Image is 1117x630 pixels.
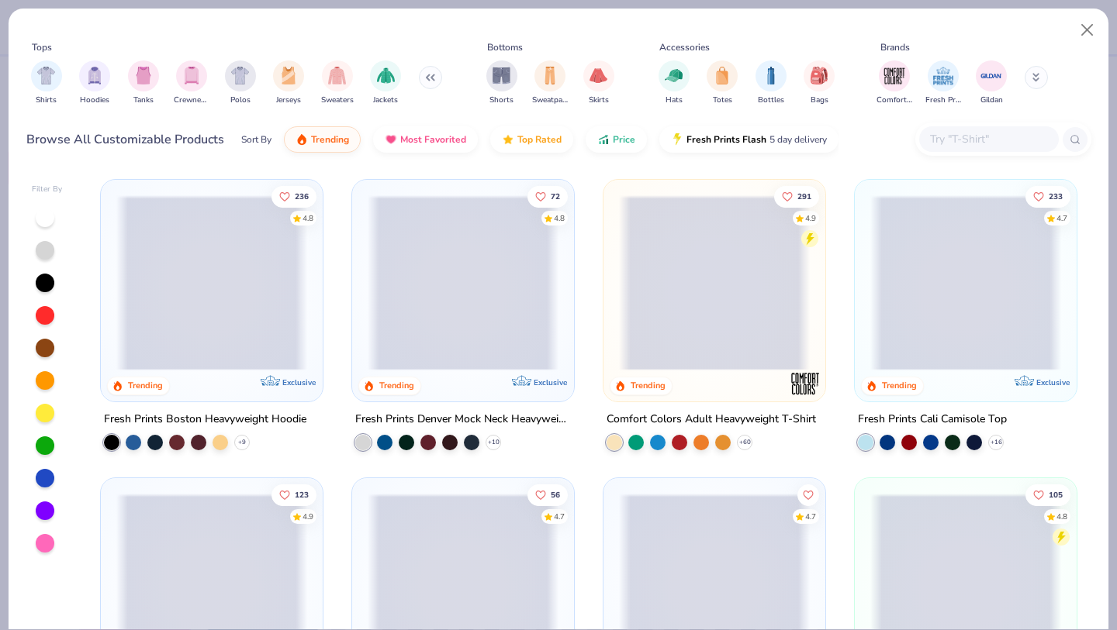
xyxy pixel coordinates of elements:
img: Tanks Image [135,67,152,84]
span: Fresh Prints Flash [686,133,766,146]
img: Comfort Colors Image [883,64,906,88]
button: filter button [659,60,690,106]
div: 4.8 [554,212,565,224]
span: 5 day delivery [769,131,827,149]
img: Shirts Image [37,67,55,84]
button: Top Rated [490,126,573,153]
div: 4.7 [1056,212,1067,224]
button: filter button [532,60,568,106]
div: Accessories [659,40,710,54]
button: filter button [756,60,787,106]
div: 4.9 [303,511,314,522]
div: filter for Hats [659,60,690,106]
div: filter for Tanks [128,60,159,106]
span: Skirts [589,95,609,106]
div: Filter By [32,184,63,195]
span: 233 [1049,192,1063,200]
button: filter button [31,60,62,106]
img: flash.gif [671,133,683,146]
div: filter for Bottles [756,60,787,106]
img: most_fav.gif [385,133,397,146]
span: + 60 [738,438,750,447]
div: Tops [32,40,52,54]
div: Fresh Prints Cali Camisole Top [858,410,1007,429]
span: 236 [296,192,310,200]
span: Bottles [758,95,784,106]
img: Sweatpants Image [541,67,558,84]
button: filter button [976,60,1007,106]
button: Like [272,484,317,505]
button: filter button [79,60,110,106]
div: filter for Jerseys [273,60,304,106]
span: + 10 [488,438,500,447]
button: Like [1025,484,1070,505]
span: Top Rated [517,133,562,146]
span: Comfort Colors [877,95,912,106]
span: 105 [1049,491,1063,498]
button: filter button [174,60,209,106]
div: filter for Jackets [370,60,401,106]
div: Comfort Colors Adult Heavyweight T-Shirt [607,410,816,429]
span: + 16 [990,438,1001,447]
div: 4.9 [805,212,816,224]
div: filter for Gildan [976,60,1007,106]
div: Browse All Customizable Products [26,130,224,149]
span: 56 [551,491,560,498]
img: Gildan Image [980,64,1003,88]
button: Like [797,484,819,505]
span: Price [613,133,635,146]
div: 4.7 [805,511,816,522]
span: Fresh Prints [925,95,961,106]
img: Bottles Image [763,67,780,84]
span: 291 [797,192,811,200]
div: 4.8 [303,212,314,224]
img: Comfort Colors logo [790,368,821,399]
span: 72 [551,192,560,200]
div: Fresh Prints Boston Heavyweight Hoodie [104,410,306,429]
div: filter for Skirts [583,60,614,106]
button: Like [774,185,819,207]
img: TopRated.gif [502,133,514,146]
button: Like [272,185,317,207]
span: Exclusive [534,377,567,387]
span: Sweaters [321,95,354,106]
button: filter button [877,60,912,106]
img: Jackets Image [377,67,395,84]
div: Bottoms [487,40,523,54]
span: Most Favorited [400,133,466,146]
button: filter button [925,60,961,106]
span: Jackets [373,95,398,106]
div: filter for Bags [804,60,835,106]
img: Crewnecks Image [183,67,200,84]
span: Gildan [980,95,1003,106]
button: Trending [284,126,361,153]
span: Exclusive [1036,377,1069,387]
input: Try "T-Shirt" [929,130,1048,148]
button: filter button [583,60,614,106]
div: filter for Fresh Prints [925,60,961,106]
div: filter for Totes [707,60,738,106]
span: 123 [296,491,310,498]
button: filter button [273,60,304,106]
img: Fresh Prints Image [932,64,955,88]
img: trending.gif [296,133,308,146]
span: Tanks [133,95,154,106]
span: Crewnecks [174,95,209,106]
span: Shorts [489,95,514,106]
button: Fresh Prints Flash5 day delivery [659,126,839,153]
button: filter button [321,60,354,106]
span: Sweatpants [532,95,568,106]
span: Hats [666,95,683,106]
button: filter button [225,60,256,106]
button: filter button [486,60,517,106]
img: Hats Image [665,67,683,84]
button: filter button [707,60,738,106]
img: Polos Image [231,67,249,84]
div: filter for Shirts [31,60,62,106]
div: Sort By [241,133,271,146]
button: filter button [804,60,835,106]
button: filter button [370,60,401,106]
img: Jerseys Image [280,67,297,84]
div: filter for Shorts [486,60,517,106]
span: Hoodies [80,95,109,106]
